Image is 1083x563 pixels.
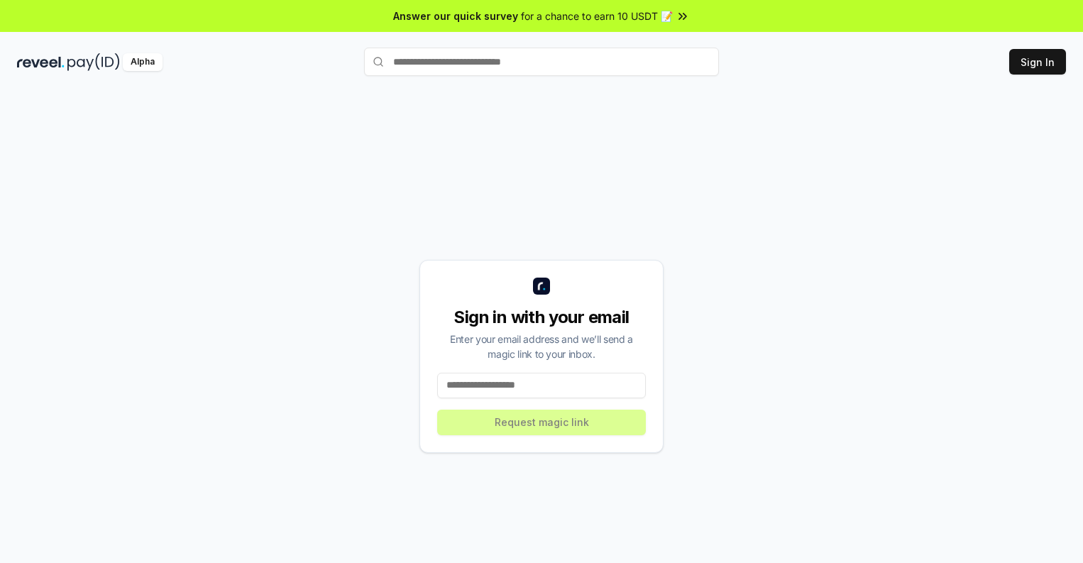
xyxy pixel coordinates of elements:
[521,9,673,23] span: for a chance to earn 10 USDT 📝
[437,332,646,361] div: Enter your email address and we’ll send a magic link to your inbox.
[67,53,120,71] img: pay_id
[17,53,65,71] img: reveel_dark
[1009,49,1066,75] button: Sign In
[123,53,163,71] div: Alpha
[393,9,518,23] span: Answer our quick survey
[533,278,550,295] img: logo_small
[437,306,646,329] div: Sign in with your email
